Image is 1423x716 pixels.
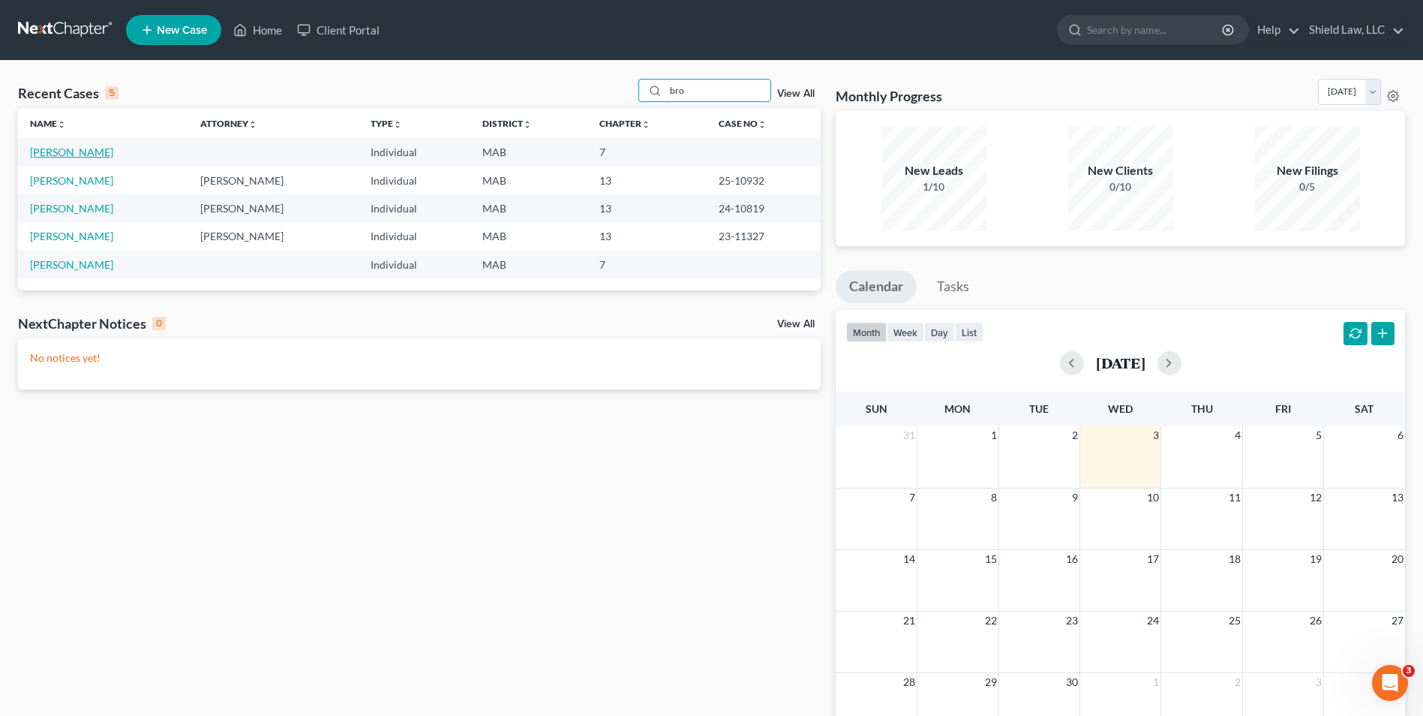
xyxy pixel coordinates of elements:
span: 14 [902,550,917,568]
a: [PERSON_NAME] [30,202,113,215]
span: 1 [989,426,998,444]
span: Tue [1029,402,1049,415]
span: 7 [908,489,917,507]
span: 10 [1145,489,1160,507]
span: 2 [1233,673,1242,691]
div: 0/10 [1068,179,1173,194]
span: 29 [983,673,998,691]
td: 13 [587,223,707,251]
a: Attorneyunfold_more [200,118,257,129]
td: Individual [359,138,470,166]
span: 11 [1227,489,1242,507]
td: 7 [587,251,707,278]
td: MAB [470,138,587,166]
span: 1 [1151,673,1160,691]
span: Mon [944,402,971,415]
i: unfold_more [523,120,532,129]
h2: [DATE] [1096,355,1145,371]
i: unfold_more [57,120,66,129]
span: 3 [1403,665,1415,677]
td: 7 [587,138,707,166]
span: 17 [1145,550,1160,568]
span: 24 [1145,612,1160,630]
span: 30 [1064,673,1079,691]
a: Nameunfold_more [30,118,66,129]
span: 27 [1390,612,1405,630]
a: Client Portal [290,17,387,44]
span: 16 [1064,550,1079,568]
p: No notices yet! [30,350,809,366]
h3: Monthly Progress [836,87,942,105]
span: 4 [1233,426,1242,444]
input: Search by name... [665,80,770,101]
span: 2 [1070,426,1079,444]
span: Thu [1191,402,1213,415]
a: [PERSON_NAME] [30,258,113,271]
span: Sun [866,402,887,415]
td: MAB [470,194,587,222]
span: 22 [983,612,998,630]
i: unfold_more [758,120,767,129]
a: Districtunfold_more [482,118,532,129]
button: list [955,322,983,342]
td: Individual [359,167,470,194]
div: 0/5 [1255,179,1360,194]
span: 23 [1064,612,1079,630]
div: 1/10 [881,179,986,194]
td: Individual [359,223,470,251]
span: Fri [1275,402,1291,415]
span: 20 [1390,550,1405,568]
input: Search by name... [1087,16,1224,44]
td: 13 [587,194,707,222]
span: 3 [1314,673,1323,691]
div: New Leads [881,162,986,179]
span: 21 [902,612,917,630]
a: Chapterunfold_more [599,118,650,129]
span: 15 [983,550,998,568]
td: 23-11327 [707,223,821,251]
span: 3 [1151,426,1160,444]
td: [PERSON_NAME] [188,167,359,194]
a: [PERSON_NAME] [30,174,113,187]
div: Recent Cases [18,84,119,102]
div: New Filings [1255,162,1360,179]
span: Wed [1108,402,1133,415]
td: [PERSON_NAME] [188,223,359,251]
div: 5 [105,86,119,100]
a: Shield Law, LLC [1301,17,1404,44]
td: Individual [359,251,470,278]
td: MAB [470,223,587,251]
iframe: Intercom live chat [1372,665,1408,701]
a: Typeunfold_more [371,118,402,129]
td: [PERSON_NAME] [188,194,359,222]
span: 13 [1390,489,1405,507]
i: unfold_more [248,120,257,129]
span: 26 [1308,612,1323,630]
span: 28 [902,673,917,691]
a: Case Nounfold_more [719,118,767,129]
span: 9 [1070,489,1079,507]
a: Calendar [836,270,917,303]
span: 6 [1396,426,1405,444]
td: 25-10932 [707,167,821,194]
a: View All [777,89,815,99]
span: 5 [1314,426,1323,444]
td: MAB [470,251,587,278]
a: Help [1250,17,1300,44]
span: 25 [1227,612,1242,630]
span: 31 [902,426,917,444]
span: 18 [1227,550,1242,568]
span: Sat [1355,402,1373,415]
button: day [924,322,955,342]
td: 13 [587,167,707,194]
span: 19 [1308,550,1323,568]
a: Home [226,17,290,44]
td: MAB [470,167,587,194]
button: week [887,322,924,342]
a: Tasks [923,270,983,303]
a: [PERSON_NAME] [30,230,113,242]
button: month [846,322,887,342]
span: 12 [1308,489,1323,507]
span: 8 [989,489,998,507]
div: New Clients [1068,162,1173,179]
